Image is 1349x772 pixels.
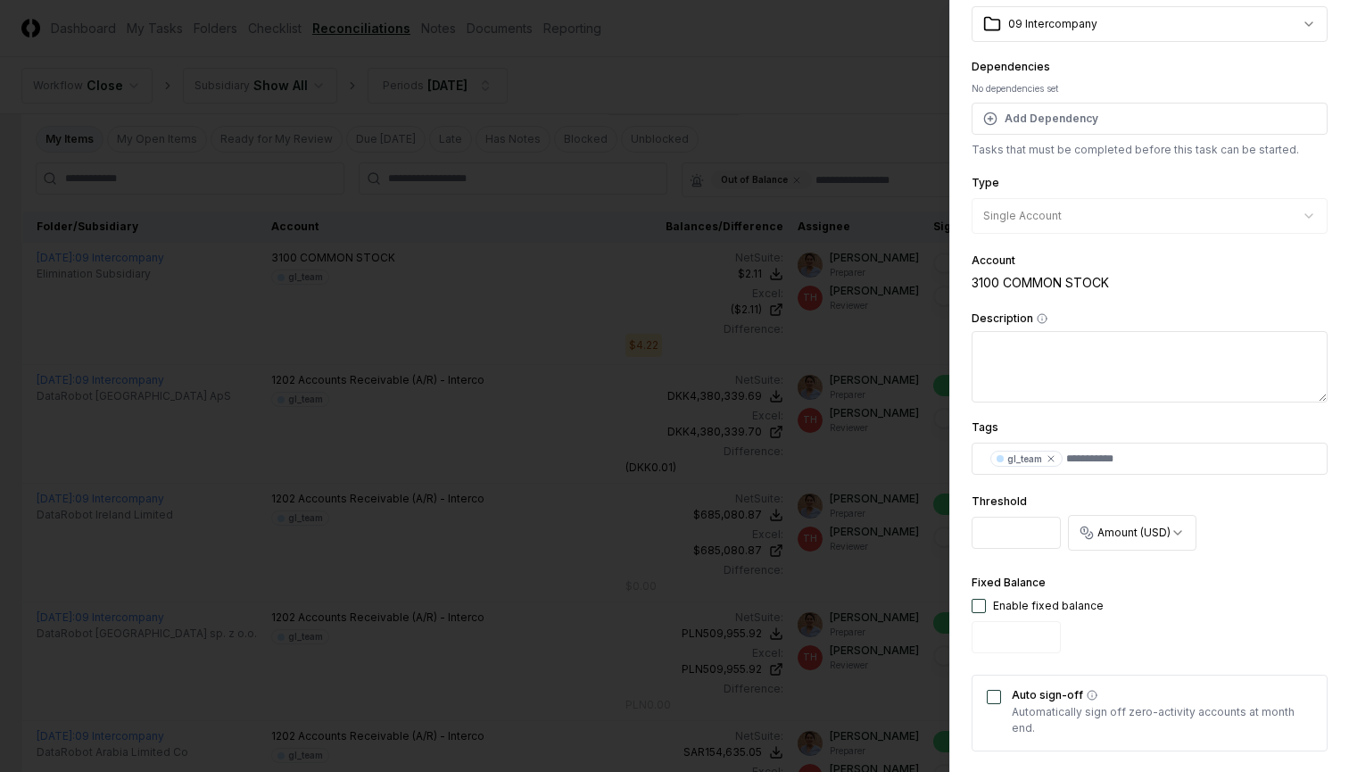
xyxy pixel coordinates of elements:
[972,576,1046,589] label: Fixed Balance
[972,103,1328,135] button: Add Dependency
[972,420,998,434] label: Tags
[993,598,1104,614] div: Enable fixed balance
[972,176,999,189] label: Type
[972,255,1328,266] div: Account
[972,142,1328,158] p: Tasks that must be completed before this task can be started.
[1012,704,1312,736] p: Automatically sign off zero-activity accounts at month end.
[972,60,1050,73] label: Dependencies
[1012,690,1312,701] label: Auto sign-off
[972,494,1027,508] label: Threshold
[1007,452,1056,466] div: gl_team
[972,313,1328,324] label: Description
[1037,313,1047,324] button: Description
[972,273,1328,292] div: 3100 COMMON STOCK
[972,82,1328,95] div: No dependencies set
[1087,690,1097,701] button: Auto sign-off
